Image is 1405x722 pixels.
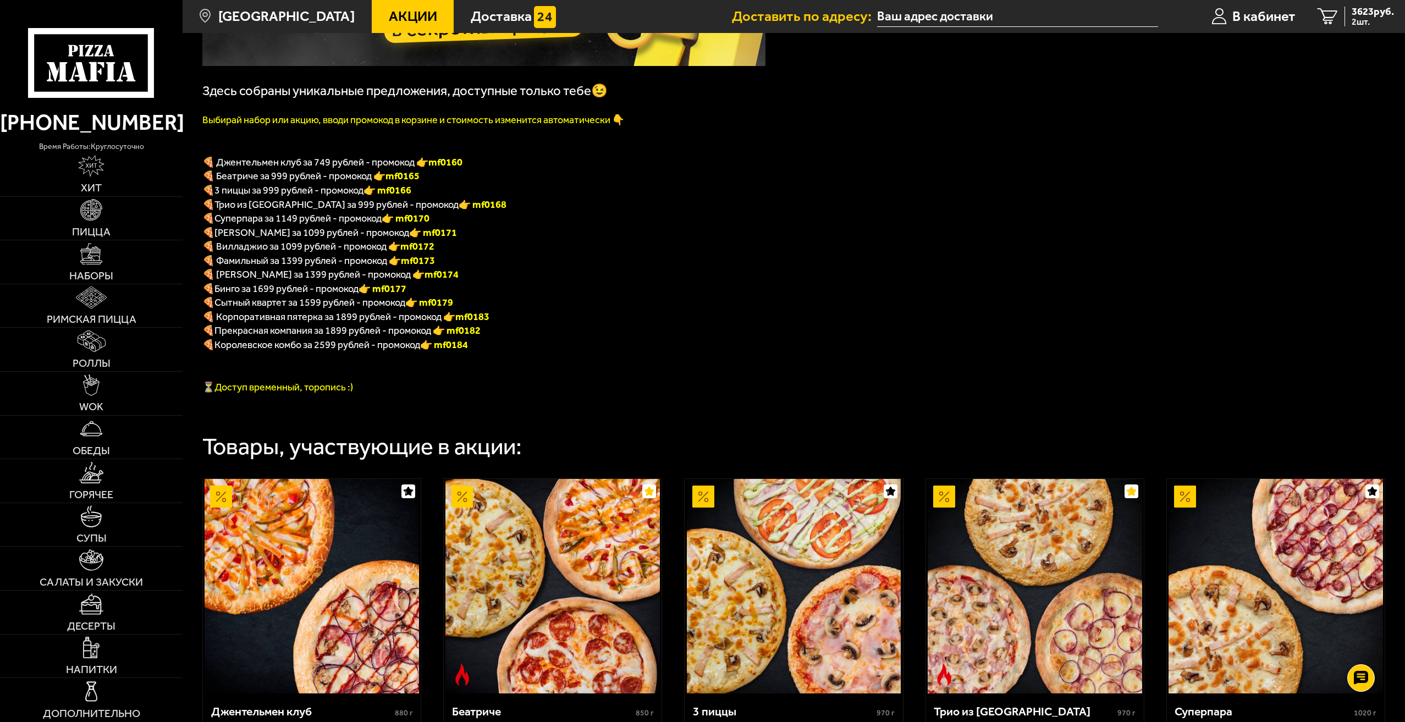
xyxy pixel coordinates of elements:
[202,184,214,196] font: 🍕
[401,255,435,267] b: mf0173
[81,183,102,194] span: Хит
[69,271,113,282] span: Наборы
[452,704,633,719] div: Беатриче
[445,479,660,693] img: Беатриче
[202,324,214,337] font: 🍕
[214,324,433,337] span: Прекрасная компания за 1899 рублей - промокод
[1117,708,1136,718] span: 970 г
[203,479,421,693] a: АкционныйДжентельмен клуб
[685,479,902,693] a: Акционный3 пиццы
[202,156,462,168] span: 🍕 Джентельмен клуб за 749 рублей - промокод 👉
[451,486,473,508] img: Акционный
[420,339,468,351] font: 👉 mf0184
[47,314,136,325] span: Римская пицца
[933,664,955,686] img: Острое блюдо
[385,170,420,182] b: mf0165
[214,339,420,351] span: Королевское комбо за 2599 рублей - промокод
[425,268,459,280] b: mf0174
[636,708,654,718] span: 850 г
[211,704,392,719] div: Джентельмен клуб
[40,577,143,588] span: Салаты и закуски
[934,704,1115,719] div: Трио из [GEOGRAPHIC_DATA]
[692,486,714,508] img: Акционный
[405,296,453,308] b: 👉 mf0179
[395,708,413,718] span: 880 г
[400,240,434,252] b: mf0172
[73,358,111,369] span: Роллы
[79,401,103,412] span: WOK
[459,199,506,211] font: 👉 mf0168
[73,445,110,456] span: Обеды
[214,227,409,239] span: [PERSON_NAME] за 1099 рублей - промокод
[218,9,355,24] span: [GEOGRAPHIC_DATA]
[877,708,895,718] span: 970 г
[210,486,232,508] img: Акционный
[202,255,435,267] span: 🍕 Фамильный за 1399 рублей - промокод 👉
[202,212,214,224] font: 🍕
[428,156,462,168] b: mf0160
[1167,479,1385,693] a: АкционныйСуперпара
[69,489,113,500] span: Горячее
[1232,9,1296,24] span: В кабинет
[451,664,473,686] img: Острое блюдо
[363,184,411,196] font: 👉 mf0166
[43,708,140,719] span: Дополнительно
[202,83,608,98] span: Здесь собраны уникальные предложения, доступные только тебе😉
[1352,7,1394,17] span: 3623 руб.
[214,184,363,196] span: 3 пиццы за 999 рублей - промокод
[202,170,420,182] span: 🍕 Беатриче за 999 рублей - промокод 👉
[214,199,459,211] span: Трио из [GEOGRAPHIC_DATA] за 999 рублей - промокод
[534,6,556,28] img: 15daf4d41897b9f0e9f617042186c801.svg
[202,283,214,295] b: 🍕
[382,212,429,224] font: 👉 mf0170
[76,533,107,544] span: Супы
[455,311,489,323] b: mf0183
[444,479,662,693] a: АкционныйОстрое блюдоБеатриче
[433,324,481,337] font: 👉 mf0182
[202,240,434,252] span: 🍕 Вилладжио за 1099 рублей - промокод 👉
[926,479,1144,693] a: АкционныйОстрое блюдоТрио из Рио
[1174,486,1196,508] img: Акционный
[389,9,437,24] span: Акции
[202,114,624,126] font: Выбирай набор или акцию, вводи промокод в корзине и стоимость изменится автоматически 👇
[214,212,382,224] span: Суперпара за 1149 рублей - промокод
[687,479,901,693] img: 3 пиццы
[214,296,405,308] span: Сытный квартет за 1599 рублей - промокод
[409,227,457,239] b: 👉 mf0171
[202,311,489,323] span: 🍕 Корпоративная пятерка за 1899 рублей - промокод 👉
[1354,708,1376,718] span: 1020 г
[202,199,214,211] font: 🍕
[1352,18,1394,26] span: 2 шт.
[202,268,459,280] span: 🍕 [PERSON_NAME] за 1399 рублей - промокод 👉
[471,9,532,24] span: Доставка
[1169,479,1383,693] img: Суперпара
[933,486,955,508] img: Акционный
[359,283,406,295] b: 👉 mf0177
[205,479,419,693] img: Джентельмен клуб
[202,339,214,351] font: 🍕
[66,664,117,675] span: Напитки
[732,9,877,24] span: Доставить по адресу:
[202,381,353,393] span: ⏳Доступ временный, торопись :)
[214,283,359,295] span: Бинго за 1699 рублей - промокод
[67,621,115,632] span: Десерты
[693,704,874,719] div: 3 пиццы
[877,7,1158,27] input: Ваш адрес доставки
[72,227,111,238] span: Пицца
[928,479,1142,693] img: Трио из Рио
[1175,704,1351,719] div: Суперпара
[202,227,214,239] b: 🍕
[202,435,522,459] div: Товары, участвующие в акции:
[202,296,214,308] b: 🍕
